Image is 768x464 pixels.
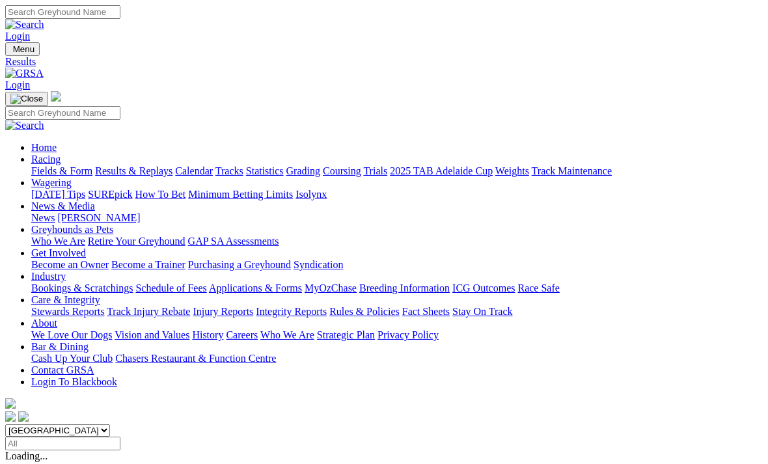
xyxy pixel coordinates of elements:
[188,236,279,247] a: GAP SA Assessments
[359,282,450,293] a: Breeding Information
[31,236,85,247] a: Who We Are
[135,189,186,200] a: How To Bet
[31,282,763,294] div: Industry
[31,294,100,305] a: Care & Integrity
[31,353,113,364] a: Cash Up Your Club
[31,142,57,153] a: Home
[209,282,302,293] a: Applications & Forms
[5,42,40,56] button: Toggle navigation
[115,353,276,364] a: Chasers Restaurant & Function Centre
[31,306,763,318] div: Care & Integrity
[363,165,387,176] a: Trials
[5,56,763,68] a: Results
[31,376,117,387] a: Login To Blackbook
[246,165,284,176] a: Statistics
[495,165,529,176] a: Weights
[31,329,112,340] a: We Love Our Dogs
[260,329,314,340] a: Who We Are
[175,165,213,176] a: Calendar
[13,44,34,54] span: Menu
[31,189,85,200] a: [DATE] Tips
[323,165,361,176] a: Coursing
[107,306,190,317] a: Track Injury Rebate
[135,282,206,293] a: Schedule of Fees
[31,247,86,258] a: Get Involved
[188,189,293,200] a: Minimum Betting Limits
[452,306,512,317] a: Stay On Track
[111,259,185,270] a: Become a Trainer
[192,329,223,340] a: History
[57,212,140,223] a: [PERSON_NAME]
[294,259,343,270] a: Syndication
[115,329,189,340] a: Vision and Values
[31,259,109,270] a: Become an Owner
[390,165,493,176] a: 2025 TAB Adelaide Cup
[31,212,55,223] a: News
[377,329,439,340] a: Privacy Policy
[5,92,48,106] button: Toggle navigation
[31,259,763,271] div: Get Involved
[5,5,120,19] input: Search
[31,329,763,341] div: About
[329,306,400,317] a: Rules & Policies
[256,306,327,317] a: Integrity Reports
[5,450,48,461] span: Loading...
[5,19,44,31] img: Search
[226,329,258,340] a: Careers
[31,212,763,224] div: News & Media
[317,329,375,340] a: Strategic Plan
[31,318,57,329] a: About
[31,271,66,282] a: Industry
[295,189,327,200] a: Isolynx
[31,306,104,317] a: Stewards Reports
[193,306,253,317] a: Injury Reports
[88,236,185,247] a: Retire Your Greyhound
[88,189,132,200] a: SUREpick
[517,282,559,293] a: Race Safe
[5,437,120,450] input: Select date
[31,200,95,212] a: News & Media
[31,341,89,352] a: Bar & Dining
[31,165,92,176] a: Fields & Form
[5,398,16,409] img: logo-grsa-white.png
[5,106,120,120] input: Search
[51,91,61,102] img: logo-grsa-white.png
[10,94,43,104] img: Close
[305,282,357,293] a: MyOzChase
[31,282,133,293] a: Bookings & Scratchings
[5,68,44,79] img: GRSA
[31,353,763,364] div: Bar & Dining
[286,165,320,176] a: Grading
[215,165,243,176] a: Tracks
[5,79,30,90] a: Login
[5,31,30,42] a: Login
[31,236,763,247] div: Greyhounds as Pets
[188,259,291,270] a: Purchasing a Greyhound
[31,224,113,235] a: Greyhounds as Pets
[18,411,29,422] img: twitter.svg
[31,165,763,177] div: Racing
[31,364,94,375] a: Contact GRSA
[452,282,515,293] a: ICG Outcomes
[31,154,61,165] a: Racing
[31,189,763,200] div: Wagering
[31,177,72,188] a: Wagering
[95,165,172,176] a: Results & Replays
[402,306,450,317] a: Fact Sheets
[5,411,16,422] img: facebook.svg
[532,165,612,176] a: Track Maintenance
[5,120,44,131] img: Search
